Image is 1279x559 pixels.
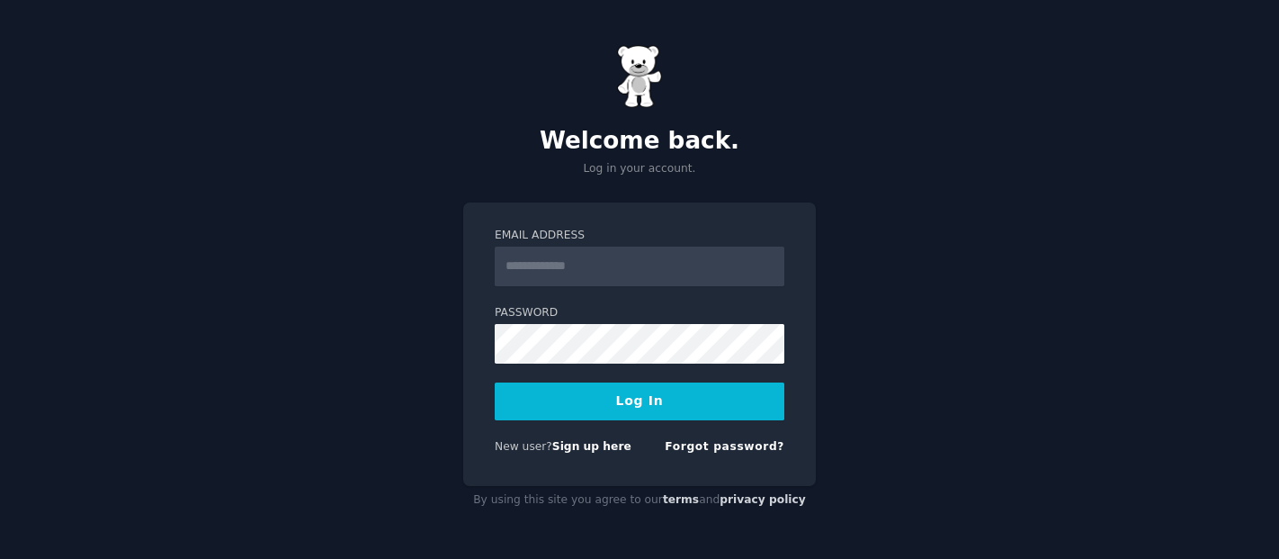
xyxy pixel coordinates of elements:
p: Log in your account. [463,161,816,177]
a: Sign up here [552,440,631,453]
a: terms [663,493,699,506]
span: New user? [495,440,552,453]
img: Gummy Bear [617,45,662,108]
h2: Welcome back. [463,127,816,156]
label: Email Address [495,228,784,244]
div: By using this site you agree to our and [463,486,816,515]
a: Forgot password? [665,440,784,453]
a: privacy policy [720,493,806,506]
label: Password [495,305,784,321]
button: Log In [495,383,784,420]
